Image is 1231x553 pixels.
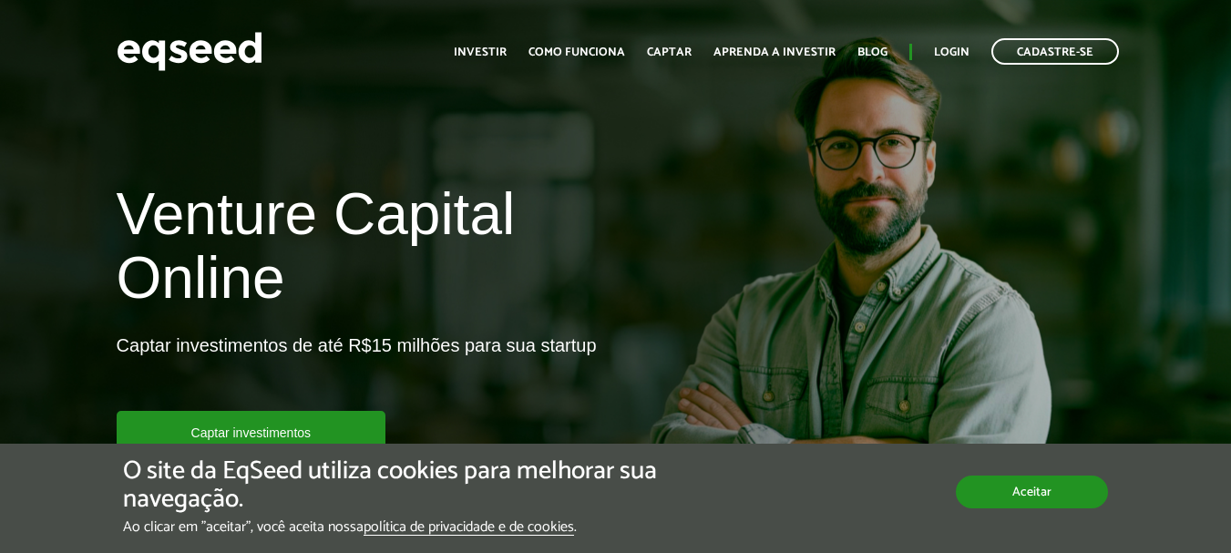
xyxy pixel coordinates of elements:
[713,46,836,58] a: Aprenda a investir
[647,46,692,58] a: Captar
[934,46,969,58] a: Login
[956,476,1108,508] button: Aceitar
[117,182,602,320] h1: Venture Capital Online
[117,27,262,76] img: EqSeed
[117,411,386,452] a: Captar investimentos
[528,46,625,58] a: Como funciona
[991,38,1119,65] a: Cadastre-se
[364,520,574,536] a: política de privacidade e de cookies
[857,46,887,58] a: Blog
[117,334,597,411] p: Captar investimentos de até R$15 milhões para sua startup
[123,518,713,536] p: Ao clicar em "aceitar", você aceita nossa .
[454,46,507,58] a: Investir
[123,457,713,514] h5: O site da EqSeed utiliza cookies para melhorar sua navegação.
